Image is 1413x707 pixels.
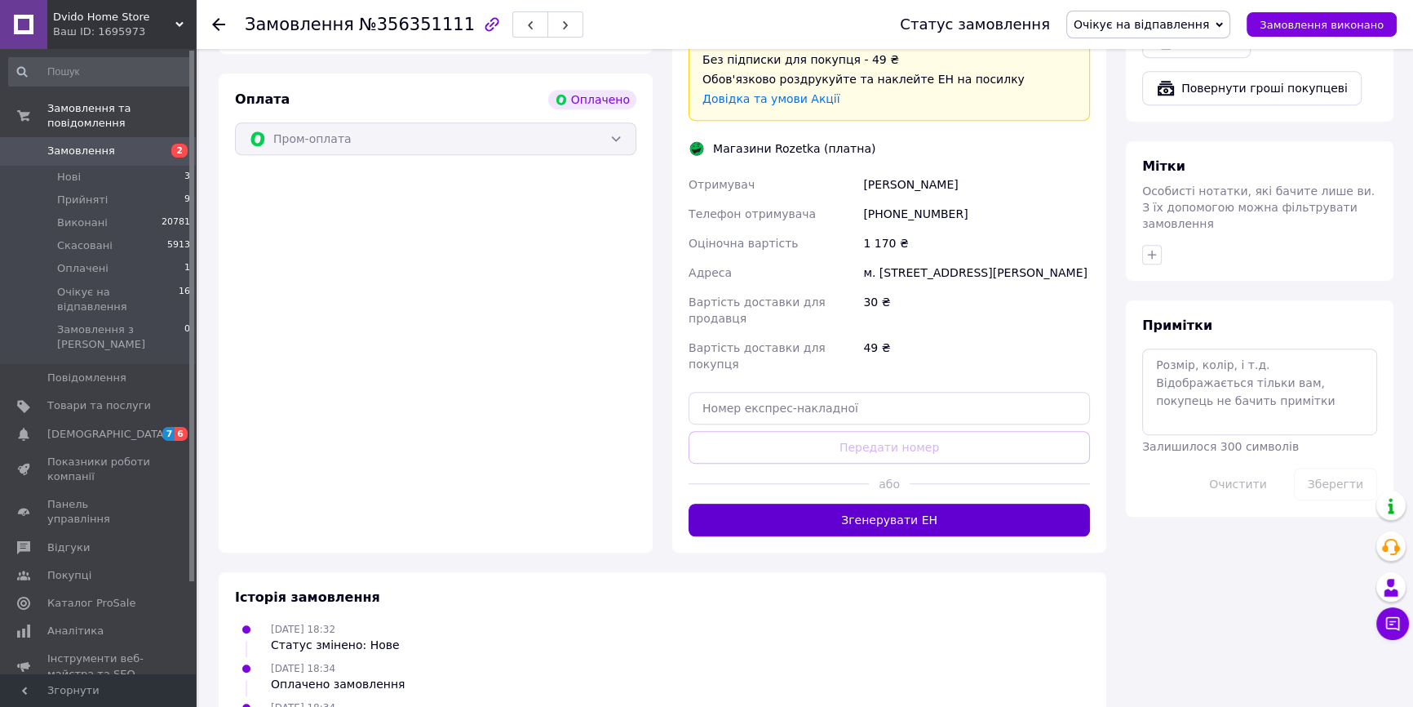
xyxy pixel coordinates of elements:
[1142,318,1212,333] span: Примітки
[47,371,126,385] span: Повідомлення
[184,170,190,185] span: 3
[548,90,636,109] div: Оплачено
[8,57,192,87] input: Пошук
[57,285,179,314] span: Очікує на відпавлення
[689,504,1090,536] button: Згенерувати ЕН
[271,676,405,692] div: Оплачено замовлення
[689,207,816,220] span: Телефон отримувача
[860,199,1093,229] div: [PHONE_NUMBER]
[1142,440,1299,453] span: Залишилося 300 символів
[57,322,184,352] span: Замовлення з [PERSON_NAME]
[47,101,196,131] span: Замовлення та повідомлення
[47,455,151,484] span: Показники роботи компанії
[47,568,91,583] span: Покупці
[184,261,190,276] span: 1
[689,237,798,250] span: Оціночна вартість
[271,637,400,653] div: Статус змінено: Нове
[47,651,151,681] span: Інструменти веб-майстра та SEO
[53,24,196,39] div: Ваш ID: 1695973
[689,266,732,279] span: Адреса
[709,140,879,157] div: Магазини Rozetka (платна)
[245,15,354,34] span: Замовлення
[1376,607,1409,640] button: Чат з покупцем
[57,193,108,207] span: Прийняті
[271,663,335,674] span: [DATE] 18:34
[53,10,175,24] span: Dvido Home Store
[47,398,151,413] span: Товари та послуги
[1247,12,1397,37] button: Замовлення виконано
[860,229,1093,258] div: 1 170 ₴
[57,170,81,185] span: Нові
[184,322,190,352] span: 0
[179,285,190,314] span: 16
[171,144,188,158] span: 2
[47,540,90,555] span: Відгуки
[702,51,1076,68] div: Без підписки для покупця - 49 ₴
[1142,185,1375,230] span: Особисті нотатки, які бачите лише ви. З їх допомогою можна фільтрувати замовлення
[860,333,1093,379] div: 49 ₴
[57,216,108,230] span: Виконані
[900,16,1050,33] div: Статус замовлення
[47,596,135,611] span: Каталог ProSale
[57,238,113,253] span: Скасовані
[47,427,168,442] span: [DEMOGRAPHIC_DATA]
[1260,19,1384,31] span: Замовлення виконано
[57,261,109,276] span: Оплачені
[162,216,190,230] span: 20781
[689,178,755,191] span: Отримувач
[271,624,335,635] span: [DATE] 18:32
[167,238,190,253] span: 5913
[47,144,115,158] span: Замовлення
[359,15,475,34] span: №356351111
[1142,71,1362,105] button: Повернути гроші покупцеві
[860,258,1093,287] div: м. [STREET_ADDRESS][PERSON_NAME]
[47,497,151,527] span: Панель управління
[1074,18,1209,31] span: Очікує на відпавлення
[702,71,1076,87] div: Обов'язково роздрукуйте та наклейте ЕН на посилку
[702,92,840,105] a: Довідка та умови Акції
[1142,158,1185,174] span: Мітки
[162,427,175,441] span: 7
[689,392,1090,425] input: Номер експрес-накладної
[212,16,225,33] div: Повернутися назад
[689,296,826,325] span: Вартість доставки для продавця
[860,170,1093,199] div: [PERSON_NAME]
[689,341,826,371] span: Вартість доставки для покупця
[175,427,188,441] span: 6
[235,589,380,605] span: Історія замовлення
[869,476,909,492] span: або
[47,624,104,638] span: Аналітика
[860,287,1093,333] div: 30 ₴
[184,193,190,207] span: 9
[235,91,290,107] span: Оплата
